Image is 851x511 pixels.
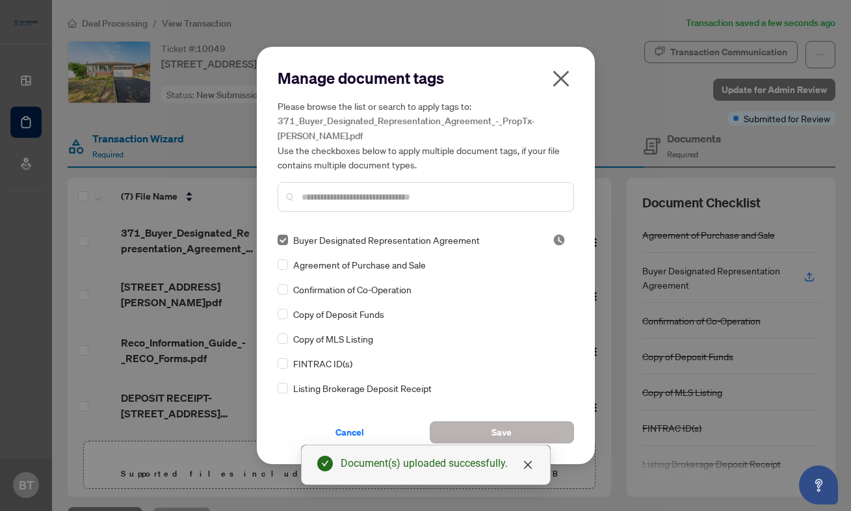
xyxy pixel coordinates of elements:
[293,282,412,296] span: Confirmation of Co-Operation
[293,307,384,321] span: Copy of Deposit Funds
[278,421,422,443] button: Cancel
[521,458,535,472] a: Close
[293,332,373,346] span: Copy of MLS Listing
[278,115,534,142] span: 371_Buyer_Designated_Representation_Agreement_-_PropTx-[PERSON_NAME].pdf
[553,233,566,246] span: Pending Review
[278,99,574,172] h5: Please browse the list or search to apply tags to: Use the checkboxes below to apply multiple doc...
[293,356,352,371] span: FINTRAC ID(s)
[523,460,533,470] span: close
[293,233,480,247] span: Buyer Designated Representation Agreement
[430,421,574,443] button: Save
[341,456,534,471] div: Document(s) uploaded successfully.
[335,422,364,443] span: Cancel
[293,257,426,272] span: Agreement of Purchase and Sale
[553,233,566,246] img: status
[799,465,838,504] button: Open asap
[491,422,512,443] span: Save
[293,381,432,395] span: Listing Brokerage Deposit Receipt
[278,68,574,88] h2: Manage document tags
[551,68,571,89] span: close
[317,456,333,471] span: check-circle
